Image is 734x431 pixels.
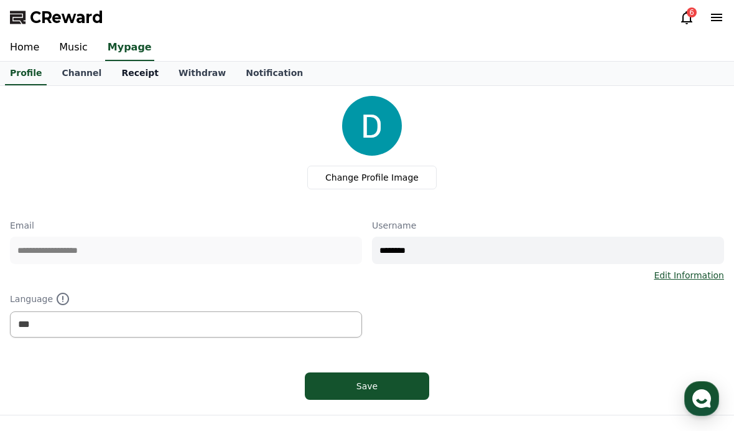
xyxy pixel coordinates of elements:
span: CReward [30,7,103,27]
a: Notification [236,62,313,85]
div: Save [330,380,404,392]
a: CReward [10,7,103,27]
a: Messages [82,328,160,359]
p: Username [372,219,724,232]
a: Home [4,328,82,359]
a: Profile [5,62,47,85]
a: Music [49,35,98,61]
button: Save [305,372,429,400]
div: 6 [687,7,697,17]
a: Mypage [105,35,154,61]
a: 6 [679,10,694,25]
a: Edit Information [654,269,724,282]
a: Receipt [111,62,169,85]
label: Change Profile Image [307,166,437,189]
a: Settings [160,328,239,359]
a: Withdraw [169,62,236,85]
p: Email [10,219,362,232]
span: Settings [184,346,215,356]
span: Messages [103,347,140,357]
span: Home [32,346,53,356]
img: profile_image [342,96,402,156]
a: Channel [52,62,111,85]
p: Language [10,291,362,306]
